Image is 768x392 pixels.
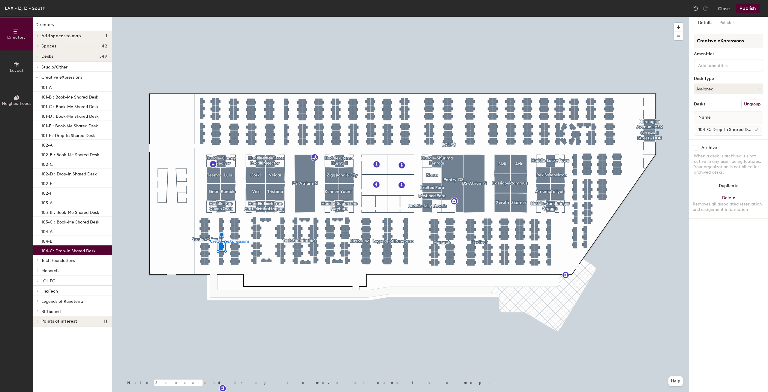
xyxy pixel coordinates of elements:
input: Unnamed desk [695,125,762,134]
div: When a desk is archived it's not active in any user-facing features. Your organization is not bil... [694,153,763,175]
p: 103-B : Book-Me Shared Desk [41,208,99,215]
span: Legends of Runeterra [41,299,83,304]
button: Help [668,376,683,386]
span: Neighborhoods [2,101,31,106]
h1: Directory [33,22,112,31]
p: 101-C : Book-Me Shared Desk [41,102,99,109]
p: 102-C [41,160,53,167]
input: Add amenities [697,61,751,68]
button: DeleteRemoves all associated reservation and assignment information [689,192,768,218]
p: 102-D : Drop-In Shared Desk [41,170,97,177]
p: 102-E [41,179,52,186]
span: Riftbound [41,309,61,314]
span: Creative eXpressions [41,75,82,80]
p: 101-F : Drop-In Shared Desk [41,131,95,138]
button: Publish [736,4,760,13]
p: 102-A [41,141,52,148]
span: HexTech [41,289,58,294]
span: Monarch [41,268,58,273]
button: Assigned [694,84,763,94]
span: Desks [41,54,53,59]
span: Add spaces to map [41,34,81,38]
span: 42 [102,44,107,49]
span: Tech Foundations [41,258,75,263]
span: 549 [99,54,107,59]
p: 101-A [41,83,52,90]
div: Removes all associated reservation and assignment information [693,202,764,212]
p: 102-F [41,189,52,196]
button: Duplicate [689,180,768,192]
button: Details [694,17,716,29]
button: Ungroup [741,99,763,109]
span: 11 [104,319,107,324]
div: Archive [701,145,717,150]
span: Spaces [41,44,56,49]
span: 1 [106,34,107,38]
div: Desks [694,102,705,107]
p: 104-A [41,227,52,234]
div: Amenities [694,52,763,56]
span: LOL PC [41,278,55,284]
span: Name [695,112,714,123]
img: Redo [702,5,708,11]
button: Policies [716,17,738,29]
button: Close [718,4,730,13]
span: Studio/Other [41,65,67,70]
img: Undo [693,5,699,11]
p: 103-C : Book-Me Shared Desk [41,218,100,225]
span: Layout [10,68,23,73]
div: Desk Type [694,76,763,81]
p: 101-D : Book-Me Shared Desk [41,112,99,119]
span: Directory [7,35,26,40]
span: Points of interest [41,319,77,324]
div: LAX - D, D - South [5,5,46,12]
p: 104-B [41,237,52,244]
p: 101-E : Book-Me Shared Desk [41,122,98,129]
p: 103-A [41,199,52,205]
p: 102-B : Book-Me Shared Desk [41,150,99,157]
p: 101-B : Book-Me Shared Desk [41,93,98,100]
p: 104-C: Drop-In Shared Desk [41,247,96,254]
